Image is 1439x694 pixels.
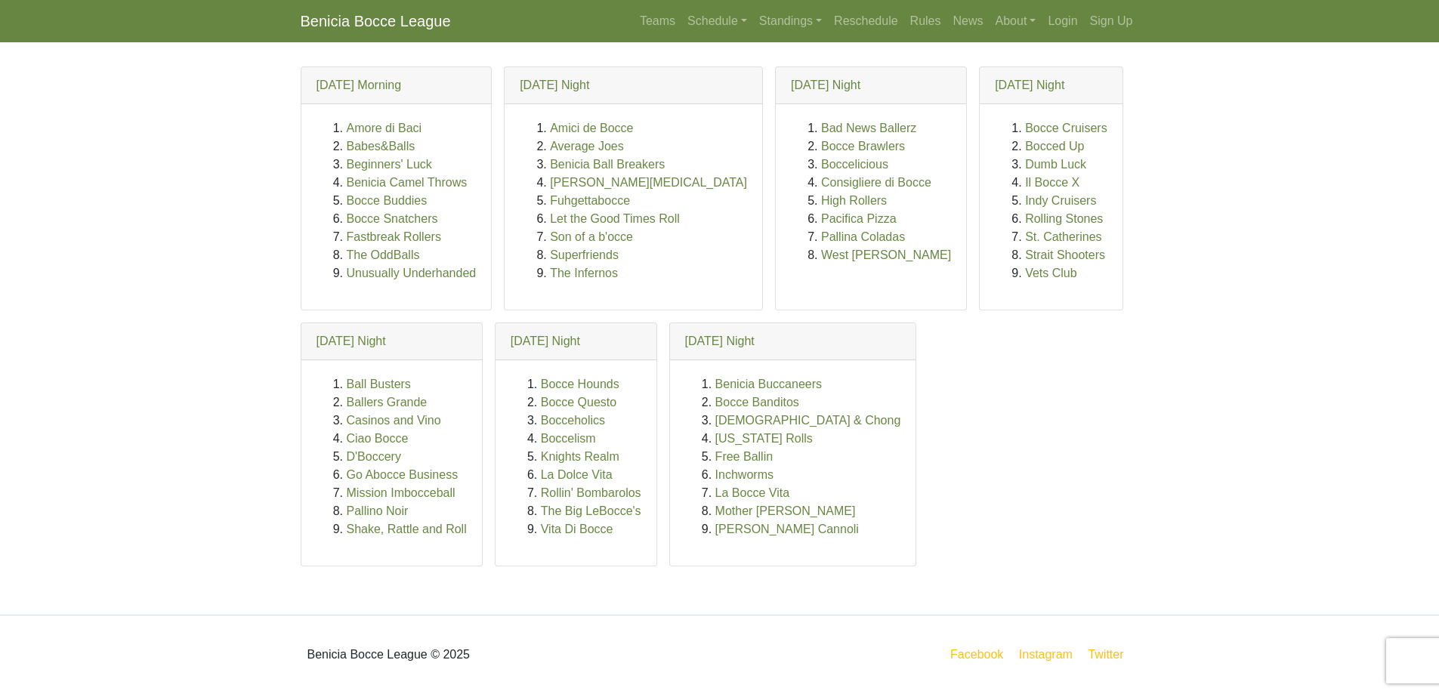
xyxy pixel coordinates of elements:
[541,504,641,517] a: The Big LeBocce's
[715,450,773,463] a: Free Ballin
[715,523,859,535] a: [PERSON_NAME] Cannoli
[347,158,432,171] a: Beginners' Luck
[821,140,905,153] a: Bocce Brawlers
[1042,6,1083,36] a: Login
[681,6,753,36] a: Schedule
[791,79,860,91] a: [DATE] Night
[301,6,451,36] a: Benicia Bocce League
[1025,194,1096,207] a: Indy Cruisers
[347,414,441,427] a: Casinos and Vino
[1025,176,1079,189] a: Il Bocce X
[753,6,828,36] a: Standings
[347,194,428,207] a: Bocce Buddies
[904,6,947,36] a: Rules
[347,486,455,499] a: Mission Imbocceball
[1084,6,1139,36] a: Sign Up
[550,194,630,207] a: Fuhgettabocce
[550,248,619,261] a: Superfriends
[550,140,624,153] a: Average Joes
[347,523,467,535] a: Shake, Rattle and Roll
[1025,158,1086,171] a: Dumb Luck
[511,335,580,347] a: [DATE] Night
[550,158,665,171] a: Benicia Ball Breakers
[317,79,402,91] a: [DATE] Morning
[541,468,613,481] a: La Dolce Vita
[347,122,422,134] a: Amore di Baci
[541,523,613,535] a: Vita Di Bocce
[715,486,789,499] a: La Bocce Vita
[347,378,411,390] a: Ball Busters
[1025,267,1076,279] a: Vets Club
[821,122,916,134] a: Bad News Ballerz
[1085,645,1135,664] a: Twitter
[715,378,822,390] a: Benicia Buccaneers
[550,212,680,225] a: Let the Good Times Roll
[821,248,951,261] a: West [PERSON_NAME]
[347,140,415,153] a: Babes&Balls
[821,176,931,189] a: Consigliere di Bocce
[347,267,477,279] a: Unusually Underhanded
[1025,248,1105,261] a: Strait Shooters
[821,230,905,243] a: Pallina Coladas
[289,628,720,682] div: Benicia Bocce League © 2025
[685,335,755,347] a: [DATE] Night
[947,645,1006,664] a: Facebook
[715,414,901,427] a: [DEMOGRAPHIC_DATA] & Chong
[715,504,856,517] a: Mother [PERSON_NAME]
[541,486,641,499] a: Rollin' Bombarolos
[347,176,468,189] a: Benicia Camel Throws
[1016,645,1076,664] a: Instagram
[347,504,409,517] a: Pallino Noir
[550,176,747,189] a: [PERSON_NAME][MEDICAL_DATA]
[1025,212,1103,225] a: Rolling Stones
[541,432,596,445] a: Boccelism
[634,6,681,36] a: Teams
[1025,140,1084,153] a: Bocced Up
[715,468,774,481] a: Inchworms
[541,450,619,463] a: Knights Realm
[550,267,618,279] a: The Infernos
[541,414,605,427] a: Bocceholics
[347,248,420,261] a: The OddBalls
[995,79,1064,91] a: [DATE] Night
[821,212,897,225] a: Pacifica Pizza
[990,6,1042,36] a: About
[715,432,813,445] a: [US_STATE] Rolls
[821,194,887,207] a: High Rollers
[541,396,617,409] a: Bocce Questo
[715,396,799,409] a: Bocce Banditos
[347,468,459,481] a: Go Abocce Business
[317,335,386,347] a: [DATE] Night
[550,230,633,243] a: Son of a b'occe
[347,450,401,463] a: D'Boccery
[541,378,619,390] a: Bocce Hounds
[520,79,589,91] a: [DATE] Night
[550,122,633,134] a: Amici de Bocce
[1025,230,1101,243] a: St. Catherines
[347,396,428,409] a: Ballers Grande
[347,212,438,225] a: Bocce Snatchers
[347,230,441,243] a: Fastbreak Rollers
[828,6,904,36] a: Reschedule
[947,6,990,36] a: News
[347,432,409,445] a: Ciao Bocce
[1025,122,1107,134] a: Bocce Cruisers
[821,158,888,171] a: Boccelicious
